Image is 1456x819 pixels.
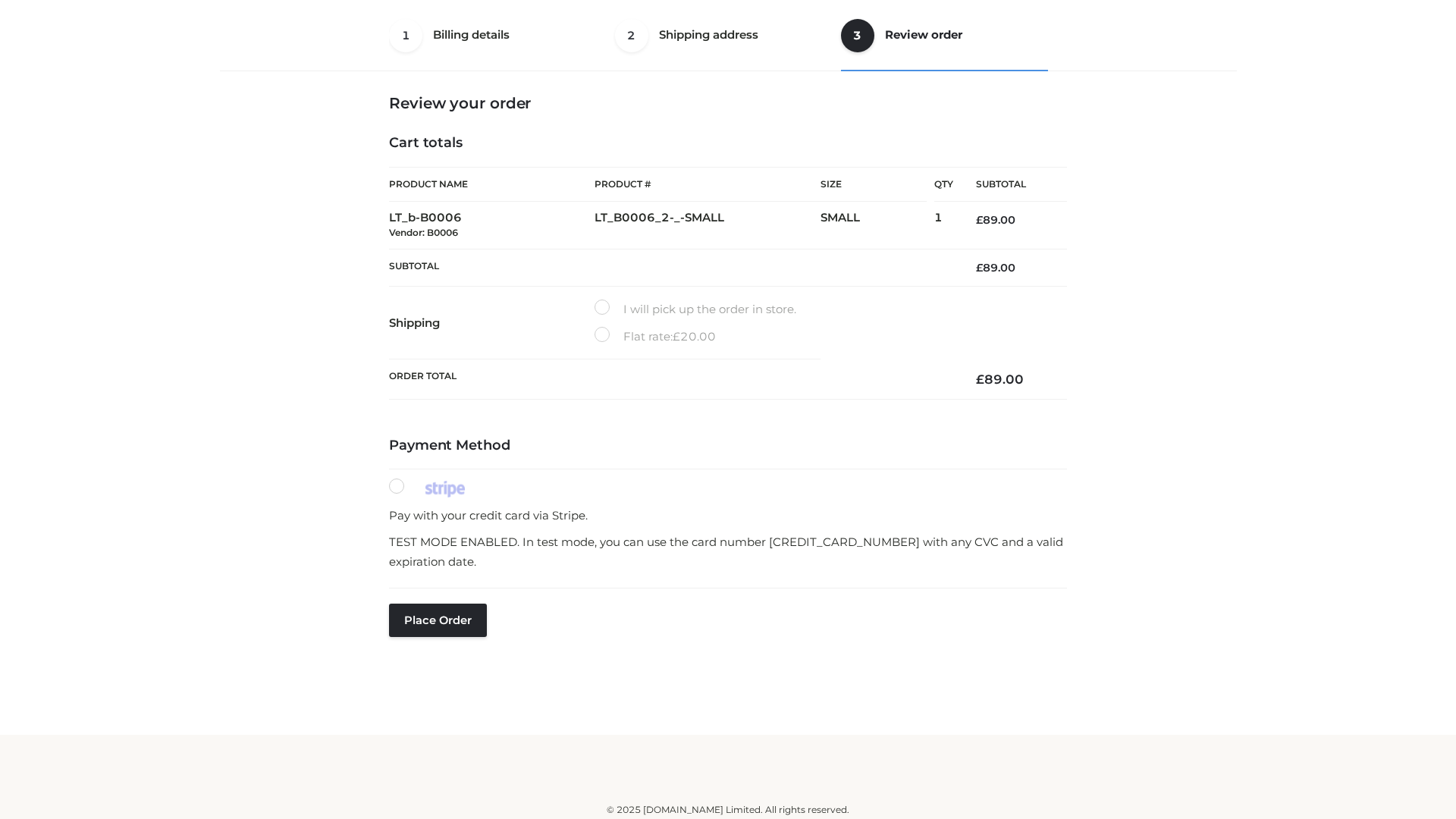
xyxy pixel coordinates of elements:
h4: Cart totals [389,135,1067,152]
td: LT_b-B0006 [389,202,595,249]
h4: Payment Method [389,438,1067,454]
td: 1 [934,202,953,249]
th: Product Name [389,167,595,202]
label: Flat rate: [595,327,716,347]
bdi: 89.00 [976,213,1015,227]
span: £ [673,329,680,344]
span: £ [976,261,983,275]
button: Place order [389,604,487,637]
small: Vendor: B0006 [389,227,458,238]
bdi: 20.00 [673,329,716,344]
label: I will pick up the order in store. [595,300,796,319]
th: Size [821,168,927,202]
p: Pay with your credit card via Stripe. [389,506,1067,526]
td: LT_B0006_2-_-SMALL [595,202,821,249]
bdi: 89.00 [976,261,1015,275]
td: SMALL [821,202,934,249]
span: £ [976,372,984,387]
th: Subtotal [389,249,953,286]
bdi: 89.00 [976,372,1024,387]
th: Shipping [389,287,595,359]
th: Subtotal [953,168,1067,202]
th: Product # [595,167,821,202]
h3: Review your order [389,94,1067,112]
p: TEST MODE ENABLED. In test mode, you can use the card number [CREDIT_CARD_NUMBER] with any CVC an... [389,532,1067,571]
div: © 2025 [DOMAIN_NAME] Limited. All rights reserved. [225,802,1231,817]
th: Qty [934,167,953,202]
span: £ [976,213,983,227]
th: Order Total [389,359,953,400]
